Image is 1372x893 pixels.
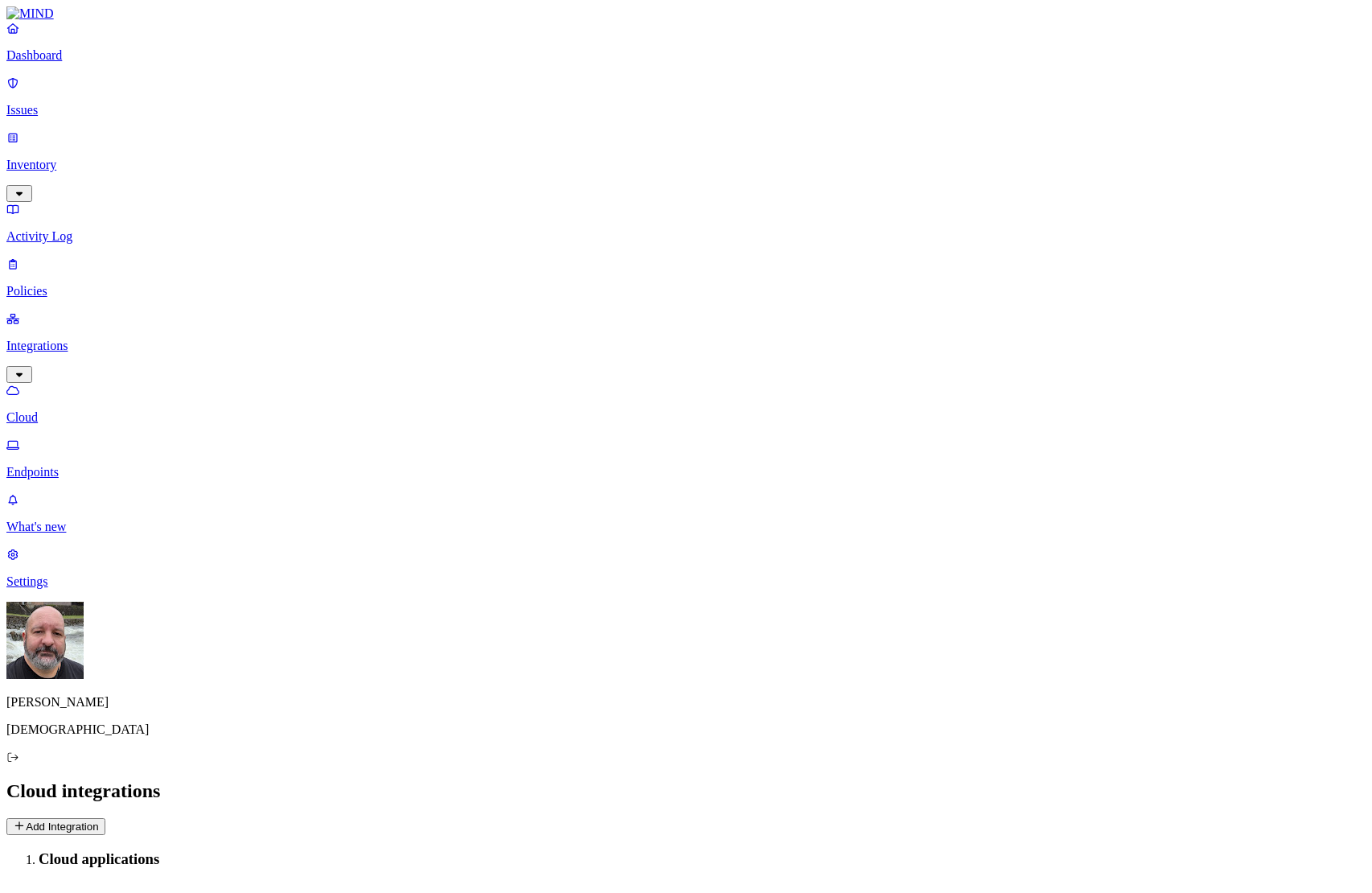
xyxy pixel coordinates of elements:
a: Endpoints [6,438,1366,479]
p: Issues [6,103,1366,117]
p: Dashboard [6,48,1366,63]
a: Inventory [6,130,1366,200]
h2: Cloud integrations [6,780,1366,802]
a: What's new [6,492,1366,534]
p: What's new [6,520,1366,534]
p: Integrations [6,339,1366,353]
p: Endpoints [6,465,1366,479]
a: Cloud [6,383,1366,425]
p: Policies [6,284,1366,298]
a: MIND [6,6,1366,21]
p: Settings [6,574,1366,589]
a: Integrations [6,311,1366,381]
a: Dashboard [6,21,1366,63]
h3: Cloud applications [39,850,1366,868]
p: Activity Log [6,229,1366,244]
img: Ben Goodstein [6,602,84,679]
p: Cloud [6,410,1366,425]
img: MIND [6,6,54,21]
p: [PERSON_NAME] [6,695,1366,710]
button: Add Integration [6,818,105,835]
a: Policies [6,257,1366,298]
p: Inventory [6,158,1366,172]
a: Settings [6,547,1366,589]
a: Activity Log [6,202,1366,244]
a: Issues [6,76,1366,117]
p: [DEMOGRAPHIC_DATA] [6,722,1366,737]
